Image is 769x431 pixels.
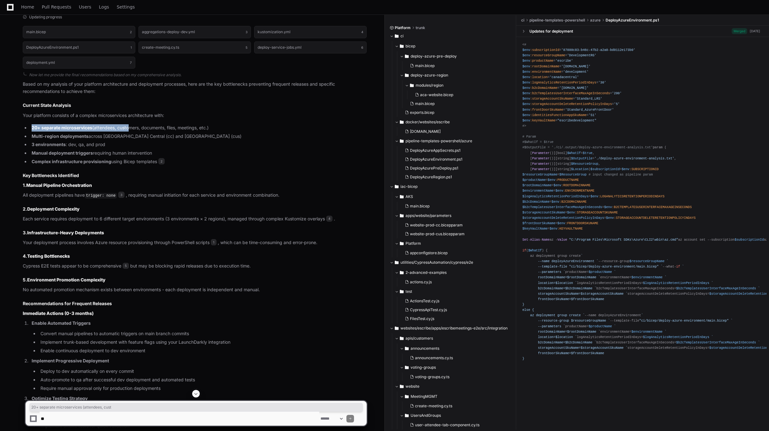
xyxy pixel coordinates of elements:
li: Deploy to dev automatically on every commit [39,368,367,375]
span: ActionsTest.cy.js [410,299,439,304]
svg: Directory [395,259,399,266]
span: Name [542,238,550,242]
span: $env [622,167,630,171]
p: Each service requires deployment to 6 different target environments (3 environments × 2 regions),... [23,215,367,223]
span: :LOGANALYTICSRETENTIONPERIODINDAYS [598,194,664,198]
button: DeployAzurePreDeploy.ps1 [402,164,508,173]
span: 2-advanced-examples [406,270,447,275]
h1: aggregations-deploy-dev.yml [142,30,195,34]
li: requiring human intervention [30,150,367,157]
span: Parameter [532,162,549,166]
span: $resourceGroupName [630,259,665,263]
span: $storageAccountSkuName [522,211,565,214]
span: ` rootDomainName=$rootDomainName ` [522,324,616,334]
span: DeployAzurePreDeploy.ps1 [410,166,458,171]
h3: 4. [23,253,367,259]
span: :logAnalyticsRetentionPeriodInDays [530,81,596,84]
button: utilities/CypressAutomation/cypress/e2e [390,257,511,268]
button: main.bicep [407,99,508,108]
span: Settings [117,5,135,9]
span: website-prod-cus.bicepparam [410,231,465,237]
span: main.bicep [415,63,435,68]
span: websites/escribe/apps/escribemeetings-e2e/src/integration [400,326,508,331]
span: test [406,289,412,294]
span: $env [522,81,530,84]
span: pipeline-templates-powershell [529,18,585,23]
strong: Manual Pipeline Orchestration [26,182,92,188]
div: [DATE] [750,29,760,34]
div: Updates for deployment [529,29,573,34]
span: :productName [530,59,553,63]
span: $env [522,113,530,117]
svg: Directory [405,364,409,371]
span: :storageAccountDeleteRetentionPolicyInDays [530,102,612,106]
svg: Directory [405,52,409,60]
span: $logAnalyticsRetentionPeriodInDays [643,335,709,339]
span: AKS [406,194,413,199]
span: $b2cTemplatesUserInterfaceMaxAgeInSeconds [676,286,756,290]
span: 'Standard_LRS' [575,97,602,101]
span: aca-website.bicep [420,92,453,97]
button: AKS [395,192,511,202]
span: main.bicep [410,204,430,209]
span: :storageAccountSkuName [530,97,573,101]
strong: Manual deployment triggers [32,150,93,156]
h3: 5. [23,277,367,283]
span: $rootDomainName [522,183,552,187]
span: pipeline-templates-powershell/azure [406,139,472,144]
span: $environmentName [522,189,554,193]
li: : dev, qa, and prod [30,141,367,148]
span: #$WhatIf = $true [522,140,554,144]
span: Home [21,5,34,9]
span: $env [550,227,558,231]
span: $Location [571,167,589,171]
span: :resourceGroupName [530,53,565,57]
strong: Implement Progressive Deployment [32,358,109,363]
svg: Directory [405,71,409,79]
svg: Directory [395,324,399,332]
button: main.bicep [407,61,508,70]
svg: Directory [400,288,404,295]
button: 2-advanced-examples [395,268,511,278]
span: 'escribe' [555,59,573,63]
span: #$OutputFile = './ci/.output/deploy-azure-environment-analysis.txt' [522,145,653,149]
span: :STORAGEACCOUNTDELETERETENTIONPOLICYINDAYS [614,216,696,220]
span: $env [522,86,530,90]
span: $keyVaultName [522,227,548,231]
span: ` --parameters ` [522,319,733,328]
h2: Key Bottlenecks Identified [23,172,367,179]
span: $env [522,119,530,122]
span: :FRONTDOORSKUNAME [565,221,598,225]
span: $logAnalyticsRetentionPeriodInDays [643,281,709,285]
h1: deployment.yml [26,61,55,65]
svg: Directory [400,212,404,219]
button: iac-bicep [390,182,511,192]
span: $OutputFile [571,157,593,160]
h1: DeployAzureEnvironment.ps1 [26,46,79,49]
code: trigger: none [85,193,117,199]
span: ` location=$location ` [522,330,667,339]
span: $environmentName [632,275,663,279]
button: voting-groups.cy.ts [407,373,508,381]
span: website [406,384,419,389]
span: deploy-azure-region [411,73,448,78]
button: exports.bicep [402,108,508,117]
span: :STORAGEACCOUNTSKUNAME [575,211,618,214]
p: Your deployment process involves Azure resource provisioning through PowerShell scripts , which c... [23,239,367,246]
button: CypressApiTest.cy.js [402,305,508,314]
svg: Directory [400,335,404,342]
li: Convert manual pipelines to automatic triggers on main branch commits [39,330,367,337]
span: # input changed as pipeline param [589,173,653,176]
button: apps/website/parameters [395,211,511,221]
span: :ENVIRONMENTNAME [563,189,595,193]
div: < = = = = = = = = = = = = = = param ( [ ()][bool] = , [ ()][string] = , [ ()][string] , [ ()][str... [522,42,763,361]
button: aggregations-deploy-dev.yml3 [138,26,251,38]
span: :SUBSCRIPTIONID [630,167,659,171]
span: $b2cTemplatesUserInterfaceMaxAgeInSeconds [676,341,756,344]
span: '[DOMAIN_NAME]' [561,65,590,68]
span: ` b2cDomainName=$b2cDomainName ` [522,335,713,344]
h1: main.bicep [26,30,46,34]
span: apis/customers [406,336,433,341]
button: DeployAzureEnvironment.ps11 [23,41,135,53]
svg: Directory [405,345,409,352]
